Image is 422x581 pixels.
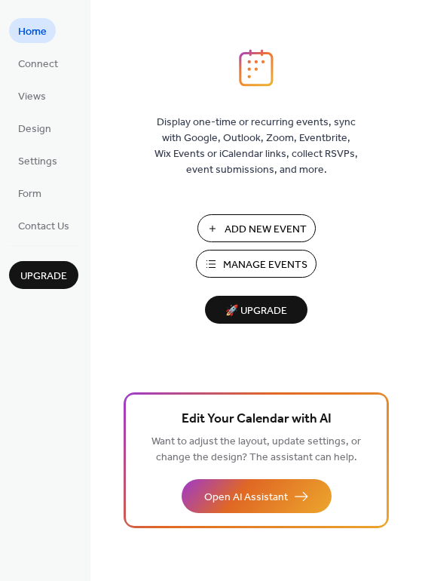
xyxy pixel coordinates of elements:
[20,269,67,284] span: Upgrade
[18,89,46,105] span: Views
[154,115,358,178] span: Display one-time or recurring events, sync with Google, Outlook, Zoom, Eventbrite, Wix Events or ...
[182,409,332,430] span: Edit Your Calendar with AI
[9,180,50,205] a: Form
[225,222,307,238] span: Add New Event
[9,261,78,289] button: Upgrade
[197,214,316,242] button: Add New Event
[18,57,58,72] span: Connect
[151,432,361,468] span: Want to adjust the layout, update settings, or change the design? The assistant can help.
[9,18,56,43] a: Home
[214,301,298,321] span: 🚀 Upgrade
[9,83,55,108] a: Views
[9,51,67,75] a: Connect
[196,250,316,278] button: Manage Events
[9,148,66,173] a: Settings
[18,154,57,170] span: Settings
[9,115,60,140] a: Design
[205,296,307,324] button: 🚀 Upgrade
[204,490,288,506] span: Open AI Assistant
[9,213,78,238] a: Contact Us
[18,24,47,40] span: Home
[18,219,69,235] span: Contact Us
[239,49,274,87] img: logo_icon.svg
[223,257,307,273] span: Manage Events
[18,121,51,137] span: Design
[18,186,41,202] span: Form
[182,479,332,513] button: Open AI Assistant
